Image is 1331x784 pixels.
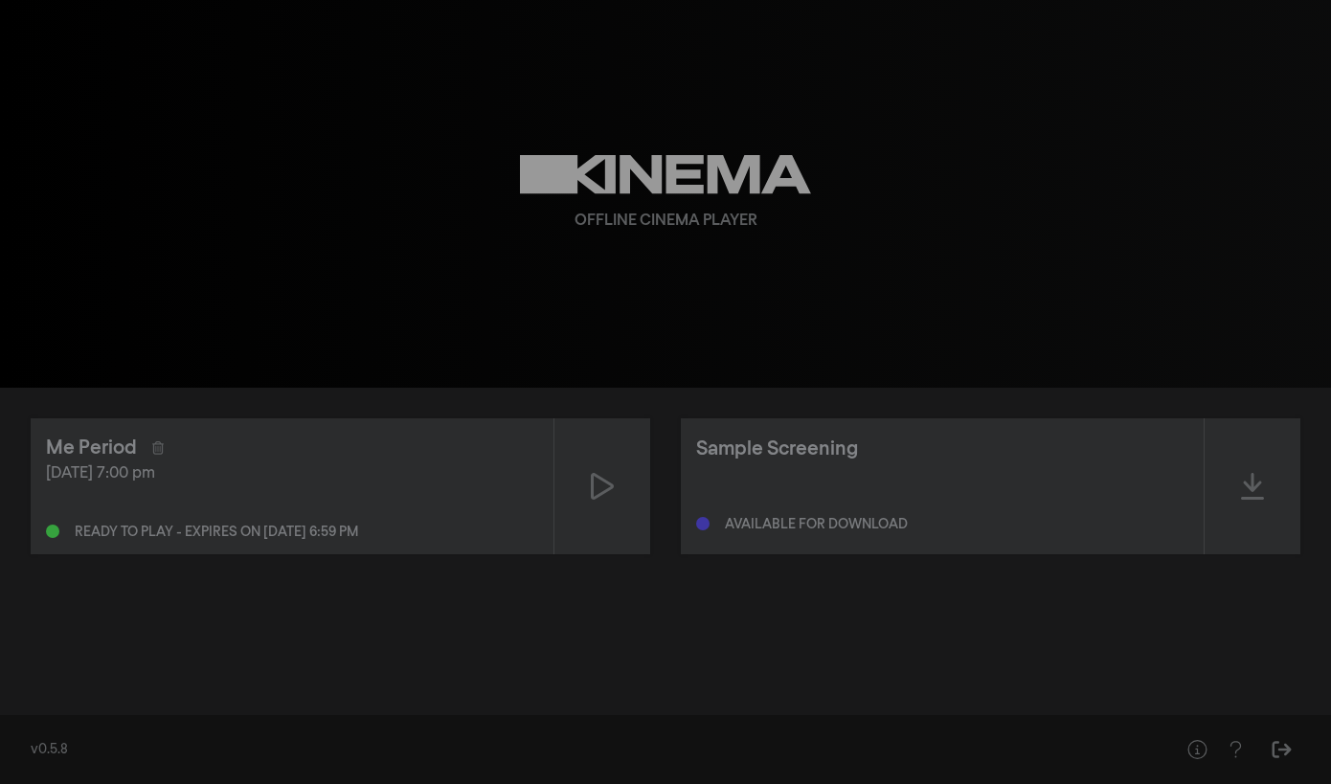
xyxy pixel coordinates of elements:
div: Sample Screening [696,435,858,463]
button: Help [1216,730,1254,769]
button: Sign Out [1262,730,1300,769]
div: Offline Cinema Player [575,210,757,233]
button: Help [1178,730,1216,769]
div: Available for download [725,518,908,531]
div: Me Period [46,434,137,462]
div: v0.5.8 [31,740,1139,760]
div: [DATE] 7:00 pm [46,462,538,485]
div: Ready to play - expires on [DATE] 6:59 pm [75,526,358,539]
